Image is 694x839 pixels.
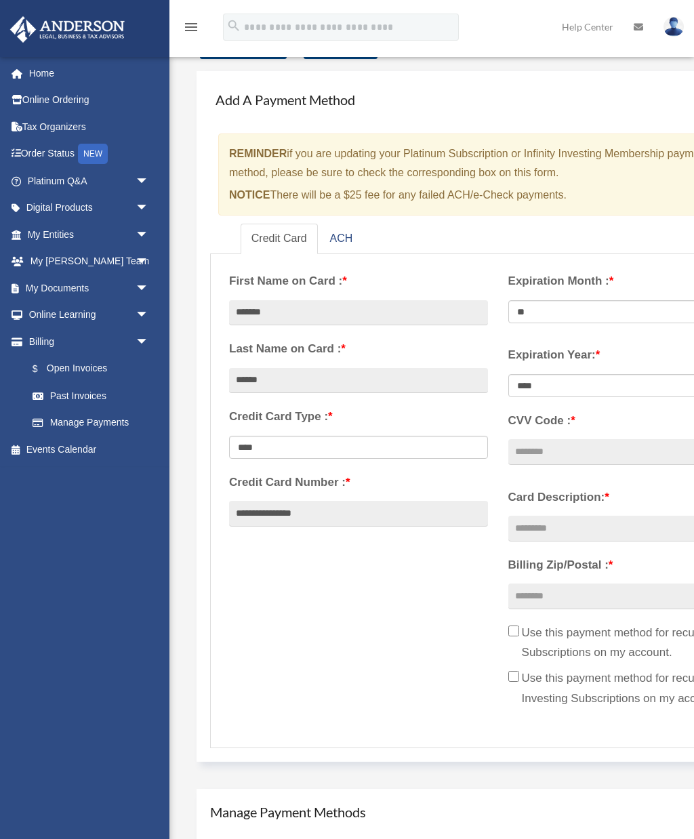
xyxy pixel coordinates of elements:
[508,626,519,636] input: Use this payment method for recurring Platinum Subscriptions on my account.
[19,409,163,436] a: Manage Payments
[9,302,169,329] a: Online Learningarrow_drop_down
[241,224,318,254] a: Credit Card
[9,328,169,355] a: Billingarrow_drop_down
[9,195,169,222] a: Digital Productsarrow_drop_down
[229,472,488,493] label: Credit Card Number :
[19,355,169,383] a: $Open Invoices
[229,407,488,427] label: Credit Card Type :
[508,671,519,682] input: Use this payment method for recurring Infinity Investing Subscriptions on my account.
[136,195,163,222] span: arrow_drop_down
[183,19,199,35] i: menu
[9,221,169,248] a: My Entitiesarrow_drop_down
[136,248,163,276] span: arrow_drop_down
[136,274,163,302] span: arrow_drop_down
[229,148,287,159] strong: REMINDER
[9,274,169,302] a: My Documentsarrow_drop_down
[19,382,169,409] a: Past Invoices
[6,16,129,43] img: Anderson Advisors Platinum Portal
[9,436,169,463] a: Events Calendar
[78,144,108,164] div: NEW
[136,328,163,356] span: arrow_drop_down
[40,361,47,377] span: $
[9,167,169,195] a: Platinum Q&Aarrow_drop_down
[319,224,364,254] a: ACH
[229,271,488,291] label: First Name on Card :
[9,140,169,168] a: Order StatusNEW
[229,339,488,359] label: Last Name on Card :
[136,221,163,249] span: arrow_drop_down
[9,113,169,140] a: Tax Organizers
[9,87,169,114] a: Online Ordering
[229,189,270,201] strong: NOTICE
[183,24,199,35] a: menu
[9,248,169,275] a: My [PERSON_NAME] Teamarrow_drop_down
[226,18,241,33] i: search
[136,167,163,195] span: arrow_drop_down
[9,60,169,87] a: Home
[664,17,684,37] img: User Pic
[136,302,163,329] span: arrow_drop_down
